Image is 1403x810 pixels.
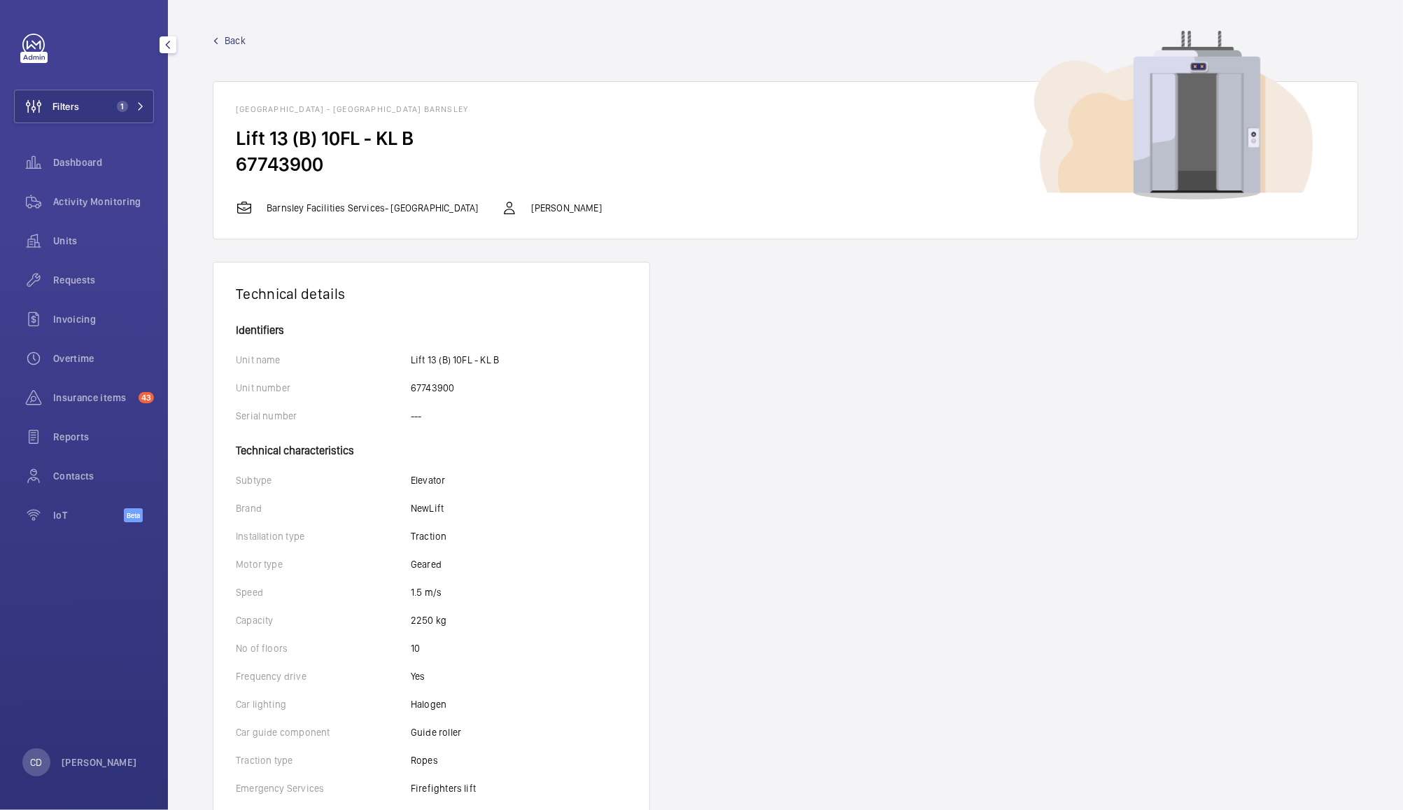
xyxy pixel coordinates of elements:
[236,151,1335,177] h2: 67743900
[30,755,42,769] p: CD
[53,391,133,405] span: Insurance items
[236,437,627,456] h4: Technical characteristics
[411,409,422,423] p: ---
[117,101,128,112] span: 1
[53,430,154,444] span: Reports
[53,351,154,365] span: Overtime
[14,90,154,123] button: Filters1
[236,473,411,487] p: Subtype
[411,585,442,599] p: 1.5 m/s
[53,234,154,248] span: Units
[236,781,411,795] p: Emergency Services
[411,529,446,543] p: Traction
[53,195,154,209] span: Activity Monitoring
[225,34,246,48] span: Back
[236,585,411,599] p: Speed
[411,725,461,739] p: Guide roller
[53,508,124,522] span: IoT
[53,312,154,326] span: Invoicing
[411,697,446,711] p: Halogen
[236,501,411,515] p: Brand
[236,753,411,767] p: Traction type
[1034,31,1313,200] img: device image
[236,104,1335,114] h1: [GEOGRAPHIC_DATA] - [GEOGRAPHIC_DATA] BARNSLEY
[236,381,411,395] p: Unit number
[236,325,627,336] h4: Identifiers
[411,353,499,367] p: Lift 13 (B) 10FL - KL B
[236,613,411,627] p: Capacity
[411,501,444,515] p: NewLift
[236,285,627,302] h1: Technical details
[411,473,445,487] p: Elevator
[52,99,79,113] span: Filters
[532,201,602,215] p: [PERSON_NAME]
[62,755,137,769] p: [PERSON_NAME]
[236,557,411,571] p: Motor type
[236,409,411,423] p: Serial number
[411,781,476,795] p: Firefighters lift
[411,557,442,571] p: Geared
[267,201,479,215] p: Barnsley Facilities Services- [GEOGRAPHIC_DATA]
[236,353,411,367] p: Unit name
[139,392,154,403] span: 43
[124,508,143,522] span: Beta
[236,125,1335,151] h2: Lift 13 (B) 10FL - KL B
[53,273,154,287] span: Requests
[53,155,154,169] span: Dashboard
[53,469,154,483] span: Contacts
[236,669,411,683] p: Frequency drive
[236,641,411,655] p: No of floors
[236,697,411,711] p: Car lighting
[411,613,446,627] p: 2250 kg
[411,641,420,655] p: 10
[411,381,454,395] p: 67743900
[411,753,438,767] p: Ropes
[411,669,425,683] p: Yes
[236,529,411,543] p: Installation type
[236,725,411,739] p: Car guide component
